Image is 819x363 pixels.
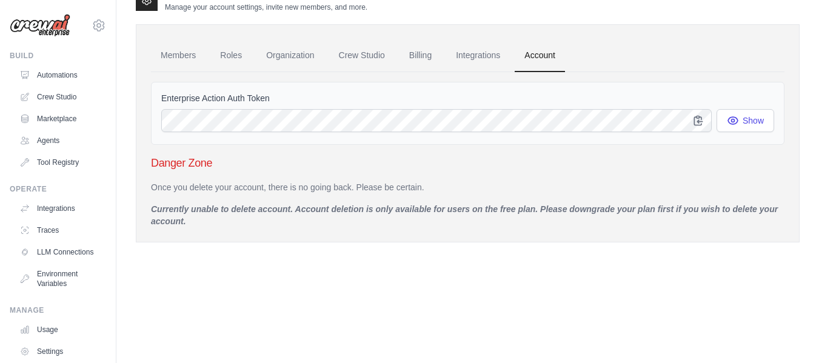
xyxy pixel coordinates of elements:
a: Tool Registry [15,153,106,172]
a: Billing [399,39,441,72]
a: Settings [15,342,106,361]
img: Logo [10,14,70,37]
a: Organization [256,39,324,72]
a: Crew Studio [15,87,106,107]
a: Integrations [15,199,106,218]
a: Crew Studio [329,39,395,72]
a: Agents [15,131,106,150]
a: Members [151,39,206,72]
button: Show [717,109,774,132]
div: Manage [10,305,106,315]
a: Account [515,39,565,72]
a: Marketplace [15,109,106,128]
a: Integrations [446,39,510,72]
div: Operate [10,184,106,194]
p: Currently unable to delete account. Account deletion is only available for users on the free plan... [151,203,784,227]
a: Traces [15,221,106,240]
label: Enterprise Action Auth Token [161,92,774,104]
p: Once you delete your account, there is no going back. Please be certain. [151,181,784,193]
a: LLM Connections [15,242,106,262]
h3: Danger Zone [151,155,784,172]
a: Environment Variables [15,264,106,293]
a: Roles [210,39,252,72]
p: Manage your account settings, invite new members, and more. [165,2,367,12]
div: Build [10,51,106,61]
a: Usage [15,320,106,339]
a: Automations [15,65,106,85]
